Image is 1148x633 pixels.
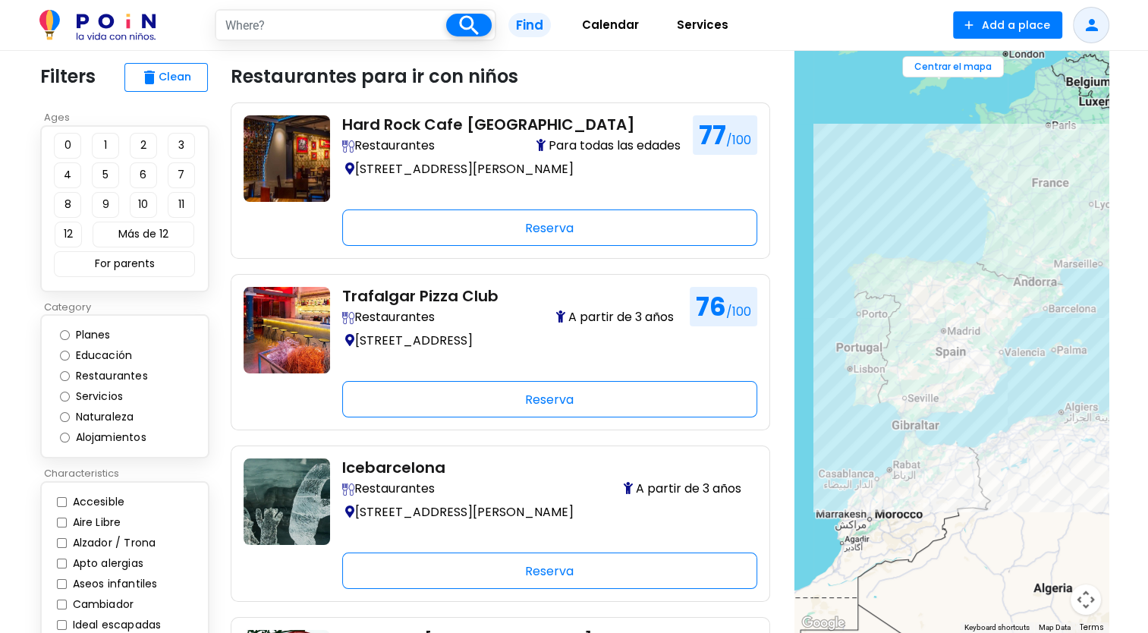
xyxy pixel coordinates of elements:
button: 12 [55,222,82,247]
p: Filters [40,63,96,90]
button: 0 [54,133,81,159]
p: [STREET_ADDRESS] [342,329,678,351]
span: Para todas las edades [536,137,681,155]
button: 1 [92,133,119,159]
p: [STREET_ADDRESS][PERSON_NAME] [342,158,681,180]
a: planes-con-ninos-en-barcelona-turismo-icebarcelona Icebarcelona Descubre restaurantes family-frie... [244,458,757,589]
p: Category [40,300,219,315]
button: Map Data [1039,622,1071,633]
a: Terms (opens in new tab) [1080,622,1104,633]
button: Map camera controls [1071,584,1101,615]
img: POiN [39,10,156,40]
label: Apto alergias [69,556,143,572]
button: 10 [130,192,157,218]
img: Descubre restaurantes family-friendly con zonas infantiles, tronas, menús para niños y espacios a... [342,483,354,496]
label: Aire Libre [69,515,121,531]
img: planes-con-ninos-en-barcelona-turismo-icebarcelona [244,458,330,545]
div: Reserva [342,381,757,417]
button: For parents [54,251,195,277]
a: Calendar [563,7,658,44]
img: restaurantes-con-ninos-hard-rock-cafe-valencia [244,115,330,202]
label: Servicios [72,389,139,405]
button: Más de 12 [93,222,194,247]
span: Restaurantes [342,137,435,155]
a: restaurantes-con-ninos-hard-rock-cafe-valencia Hard Rock Cafe [GEOGRAPHIC_DATA] Descubre restaura... [244,115,757,246]
button: 4 [54,162,81,188]
span: A partir de 3 años [556,308,678,326]
h2: Trafalgar Pizza Club [342,287,678,305]
span: Services [670,13,735,37]
div: Reserva [342,553,757,589]
h2: Hard Rock Cafe [GEOGRAPHIC_DATA] [342,115,681,134]
label: Restaurantes [72,368,163,384]
button: 2 [130,133,157,159]
button: 7 [168,162,195,188]
span: /100 [726,131,751,149]
img: Descubre restaurantes family-friendly con zonas infantiles, tronas, menús para niños y espacios a... [342,140,354,153]
span: A partir de 3 años [624,480,745,498]
span: Calendar [575,13,646,37]
span: Restaurantes [342,480,435,498]
input: Where? [216,11,446,39]
label: Cambiador [69,597,134,613]
span: delete [140,68,159,87]
button: 9 [92,192,119,218]
img: Descubre restaurantes family-friendly con zonas infantiles, tronas, menús para niños y espacios a... [342,312,354,324]
button: 6 [130,162,157,188]
a: Find [496,7,563,44]
p: [STREET_ADDRESS][PERSON_NAME] [342,501,745,523]
img: con-ninos-restaurante-trafalgar-pizza-club-barcelona [244,287,330,373]
span: Find [508,13,551,38]
a: con-ninos-restaurante-trafalgar-pizza-club-barcelona Trafalgar Pizza Club Descubre restaurantes f... [244,287,757,417]
h1: 77 [693,115,757,155]
label: Ideal escapadas [69,617,162,633]
label: Aseos infantiles [69,576,158,592]
button: Keyboard shortcuts [964,622,1030,633]
span: Restaurantes [342,308,435,326]
p: Characteristics [40,466,219,481]
p: Restaurantes para ir con niños [231,63,518,90]
span: /100 [726,303,751,320]
button: 3 [168,133,195,159]
img: Google [798,613,848,633]
a: Services [658,7,747,44]
button: Centrar el mapa [902,56,1004,77]
button: deleteClean [124,63,208,92]
a: Open this area in Google Maps (opens a new window) [798,613,848,633]
button: Add a place [953,11,1062,39]
h1: 76 [690,287,757,326]
p: Ages [40,110,219,125]
label: Educación [72,348,148,364]
button: 8 [54,192,81,218]
label: Accesible [69,494,125,510]
h2: Icebarcelona [342,458,745,477]
label: Alojamientos [72,430,162,446]
label: Naturaleza [72,409,149,425]
button: 5 [92,162,119,188]
label: Alzador / Trona [69,535,156,551]
i: search [455,12,482,39]
label: Planes [72,327,126,343]
button: 11 [168,192,195,218]
div: Reserva [342,209,757,246]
